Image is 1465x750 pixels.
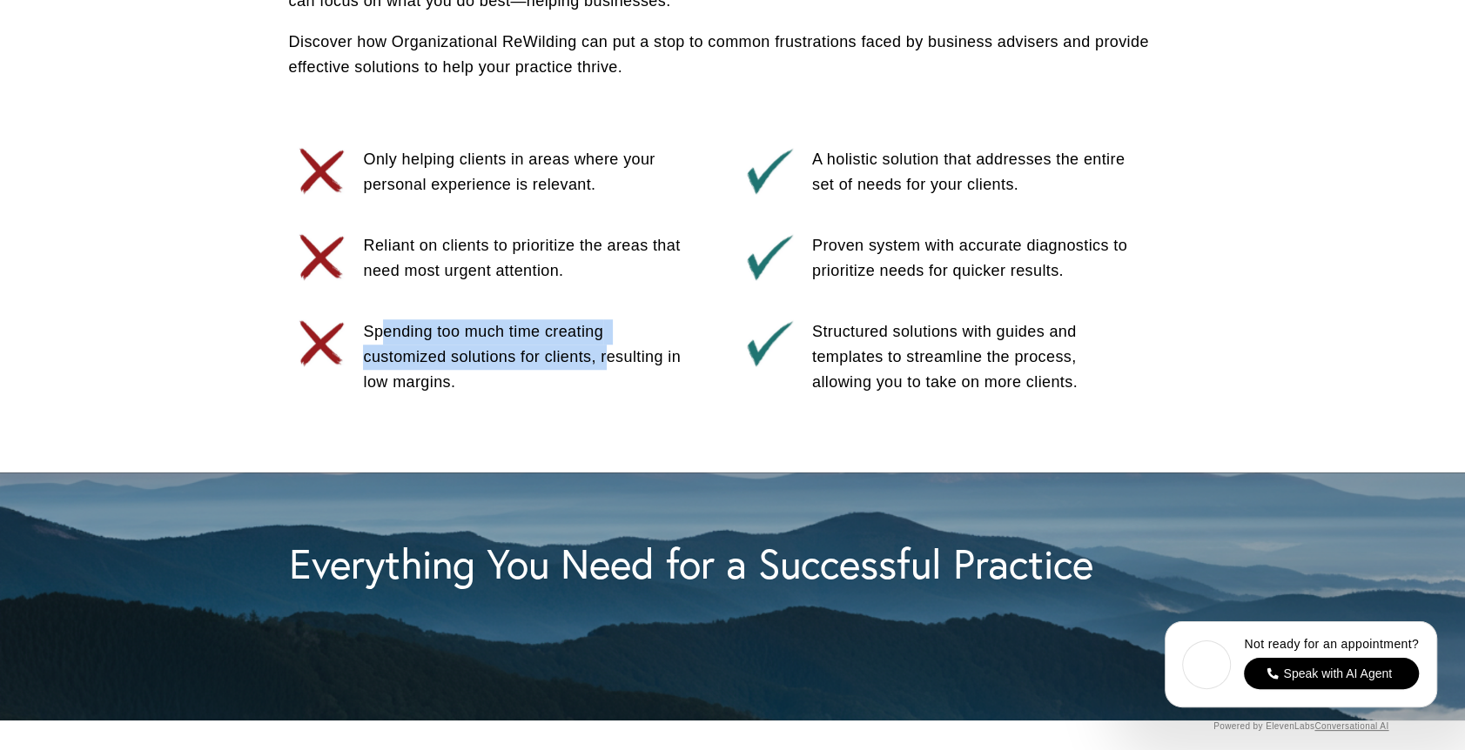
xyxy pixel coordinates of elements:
h2: Everything You Need for a Successful Practice [289,544,1093,585]
p: Reliant on clients to prioritize the areas that need most urgent attention. [363,233,690,284]
p: A holistic solution that addresses the entire set of needs for your clients. [812,147,1139,198]
p: Only helping clients in areas where your personal experience is relevant. [363,147,690,198]
p: Discover how Organizational ReWilding can put a stop to common frustrations faced by business adv... [289,30,1177,80]
p: Structured solutions with guides and templates to streamline the process, allowing you to take on... [812,319,1139,394]
p: Proven system with accurate diagnostics to prioritize needs for quicker results. [812,233,1139,284]
p: Spending too much time creating customized solutions for clients, resulting in low margins. [363,319,690,394]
